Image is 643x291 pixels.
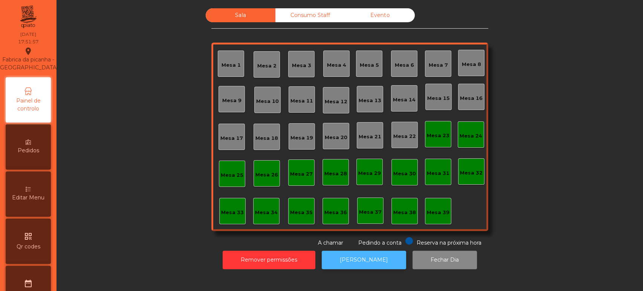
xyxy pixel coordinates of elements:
div: Mesa 34 [255,209,278,216]
div: Mesa 25 [221,172,243,179]
img: qpiato [19,4,37,30]
div: Mesa 10 [256,98,279,105]
span: Pedidos [18,147,39,155]
span: Editar Menu [12,194,44,202]
div: [DATE] [20,31,36,38]
button: Remover permissões [223,251,315,269]
div: Mesa 16 [460,95,483,102]
div: Mesa 38 [393,209,416,216]
span: Reserva na próxima hora [417,239,481,246]
div: Mesa 6 [395,61,414,69]
div: 17:51:57 [18,38,38,45]
i: date_range [24,279,33,288]
div: Sala [206,8,275,22]
div: Mesa 22 [393,133,416,140]
div: Mesa 11 [290,97,313,105]
div: Mesa 21 [359,133,381,141]
div: Mesa 32 [460,169,483,177]
div: Mesa 14 [393,96,415,104]
div: Mesa 28 [324,170,347,178]
i: qr_code [24,232,33,241]
div: Mesa 26 [255,171,278,179]
div: Mesa 29 [358,170,381,177]
div: Mesa 23 [427,132,449,139]
div: Mesa 36 [324,209,347,216]
span: Qr codes [17,243,40,251]
div: Mesa 13 [359,97,381,104]
div: Mesa 30 [393,170,416,178]
div: Mesa 15 [427,95,450,102]
div: Mesa 24 [460,132,482,140]
div: Mesa 3 [292,62,311,69]
span: Pedindo a conta [358,239,402,246]
div: Mesa 17 [220,135,243,142]
i: location_on [24,47,33,56]
div: Mesa 39 [427,209,449,216]
div: Evento [345,8,415,22]
div: Mesa 31 [427,170,449,177]
div: Consumo Staff [275,8,345,22]
div: Mesa 18 [255,135,278,142]
div: Mesa 8 [462,61,481,68]
div: Mesa 33 [221,209,244,216]
span: Painel de controlo [8,97,49,113]
div: Mesa 1 [221,61,241,69]
div: Mesa 19 [290,134,313,142]
div: Mesa 35 [290,209,313,216]
button: Fechar Dia [412,251,477,269]
div: Mesa 4 [327,61,346,69]
div: Mesa 5 [360,61,379,69]
span: A chamar [318,239,343,246]
div: Mesa 27 [290,170,313,178]
div: Mesa 2 [257,62,276,70]
div: Mesa 37 [359,208,382,216]
div: Mesa 7 [429,61,448,69]
div: Mesa 9 [222,97,241,104]
div: Mesa 20 [325,134,347,141]
div: Mesa 12 [325,98,347,106]
button: [PERSON_NAME] [322,251,406,269]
